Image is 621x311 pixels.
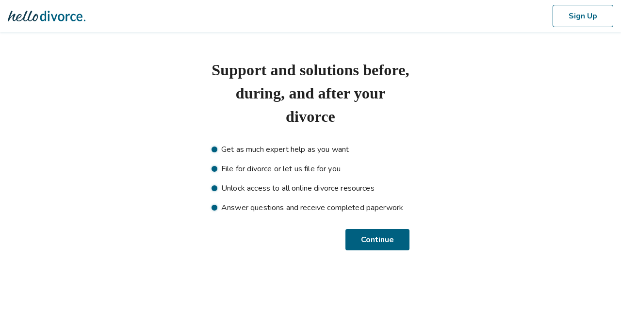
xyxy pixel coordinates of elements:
button: Continue [345,229,409,250]
li: Answer questions and receive completed paperwork [212,202,409,213]
li: File for divorce or let us file for you [212,163,409,175]
li: Unlock access to all online divorce resources [212,182,409,194]
li: Get as much expert help as you want [212,144,409,155]
button: Sign Up [553,5,613,27]
h1: Support and solutions before, during, and after your divorce [212,58,409,128]
img: Hello Divorce Logo [8,6,85,26]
